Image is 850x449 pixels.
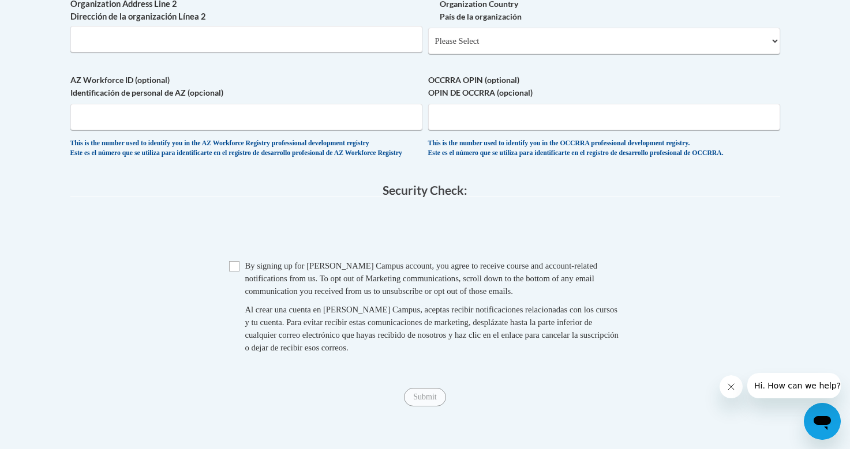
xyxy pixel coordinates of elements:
iframe: Message from company [747,373,841,398]
iframe: reCAPTCHA [338,209,513,254]
input: Metadata input [70,26,422,52]
iframe: Button to launch messaging window [804,403,841,440]
div: This is the number used to identify you in the AZ Workforce Registry professional development reg... [70,139,422,158]
input: Submit [404,388,445,406]
span: By signing up for [PERSON_NAME] Campus account, you agree to receive course and account-related n... [245,261,598,296]
span: Al crear una cuenta en [PERSON_NAME] Campus, aceptas recibir notificaciones relacionadas con los ... [245,305,619,352]
iframe: Close message [720,375,743,398]
div: This is the number used to identify you in the OCCRRA professional development registry. Este es ... [428,139,780,158]
label: OCCRRA OPIN (optional) OPIN DE OCCRRA (opcional) [428,74,780,99]
span: Security Check: [383,183,467,197]
label: AZ Workforce ID (optional) Identificación de personal de AZ (opcional) [70,74,422,99]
